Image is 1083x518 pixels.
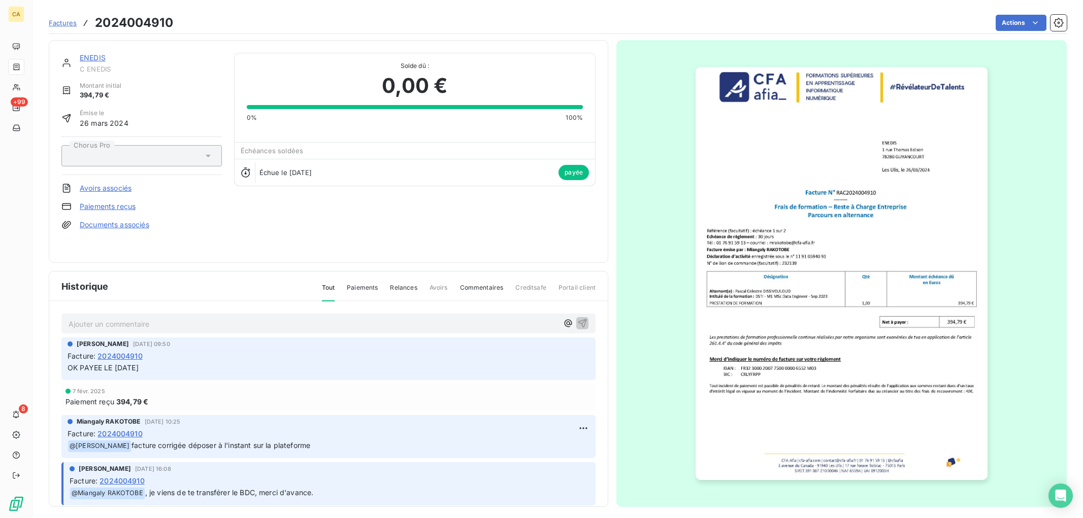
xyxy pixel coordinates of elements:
[97,351,143,361] span: 2024004910
[70,475,97,486] span: Facture :
[68,440,131,452] span: @ [PERSON_NAME]
[77,417,141,426] span: Miangaly RAKOTOBE
[49,19,77,27] span: Factures
[696,67,988,480] img: invoice_thumbnail
[70,488,145,499] span: @ Miangaly RAKOTOBE
[80,65,222,73] span: C ENEDIS
[80,90,121,100] span: 394,79 €
[566,113,583,122] span: 100%
[95,14,173,32] h3: 2024004910
[79,464,131,473] span: [PERSON_NAME]
[241,147,304,155] span: Échéances soldées
[247,113,257,122] span: 0%
[259,168,312,177] span: Échue le [DATE]
[430,283,448,300] span: Avoirs
[68,363,139,372] span: OK PAYEE LE [DATE]
[11,97,28,107] span: +99
[73,388,105,394] span: 7 févr. 2025
[100,475,145,486] span: 2024004910
[247,61,583,71] span: Solde dû :
[116,396,148,407] span: 394,79 €
[559,165,589,180] span: payée
[65,396,114,407] span: Paiement reçu
[80,201,136,212] a: Paiements reçus
[145,419,181,425] span: [DATE] 10:25
[515,283,546,300] span: Creditsafe
[1048,484,1073,508] div: Open Intercom Messenger
[80,220,149,230] a: Documents associés
[382,71,447,101] span: 0,00 €
[145,488,314,497] span: , je viens de te transférer le BDC, merci d'avance.
[61,280,109,293] span: Historique
[135,466,171,472] span: [DATE] 16:08
[996,15,1046,31] button: Actions
[97,428,143,439] span: 2024004910
[77,339,129,349] span: [PERSON_NAME]
[80,81,121,90] span: Montant initial
[80,53,106,62] a: ENEDIS
[559,283,596,300] span: Portail client
[8,6,24,22] div: CA
[347,283,378,300] span: Paiements
[80,118,128,128] span: 26 mars 2024
[19,404,28,413] span: 8
[390,283,417,300] span: Relances
[68,428,95,439] span: Facture :
[322,283,335,301] span: Tout
[80,109,128,118] span: Émise le
[49,18,77,28] a: Factures
[68,351,95,361] span: Facture :
[133,341,170,347] span: [DATE] 09:50
[8,496,24,512] img: Logo LeanPay
[460,283,504,300] span: Commentaires
[80,183,132,193] a: Avoirs associés
[132,441,310,450] span: facture corrigée déposer à l'instant sur la plateforme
